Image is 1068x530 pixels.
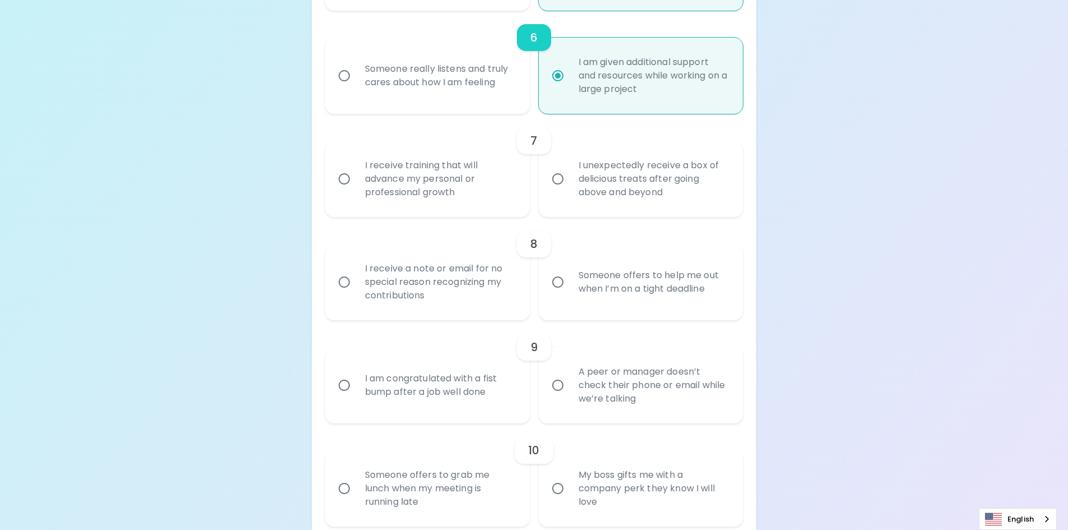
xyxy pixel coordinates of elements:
[356,49,524,103] div: Someone really listens and truly cares about how I am feeling
[325,217,743,320] div: choice-group-check
[570,42,737,109] div: I am given additional support and resources while working on a large project
[325,423,743,527] div: choice-group-check
[325,320,743,423] div: choice-group-check
[325,114,743,217] div: choice-group-check
[570,145,737,213] div: I unexpectedly receive a box of delicious treats after going above and beyond
[530,132,537,150] h6: 7
[356,358,524,412] div: I am congratulated with a fist bump after a job well done
[356,248,524,316] div: I receive a note or email for no special reason recognizing my contributions
[570,455,737,522] div: My boss gifts me with a company perk they know I will love
[530,235,538,253] h6: 8
[979,508,1057,530] div: Language
[979,508,1057,530] aside: Language selected: English
[356,145,524,213] div: I receive training that will advance my personal or professional growth
[325,11,743,114] div: choice-group-check
[356,455,524,522] div: Someone offers to grab me lunch when my meeting is running late
[570,352,737,419] div: A peer or manager doesn’t check their phone or email while we’re talking
[979,509,1056,529] a: English
[528,441,539,459] h6: 10
[530,338,538,356] h6: 9
[570,255,737,309] div: Someone offers to help me out when I’m on a tight deadline
[530,29,538,47] h6: 6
